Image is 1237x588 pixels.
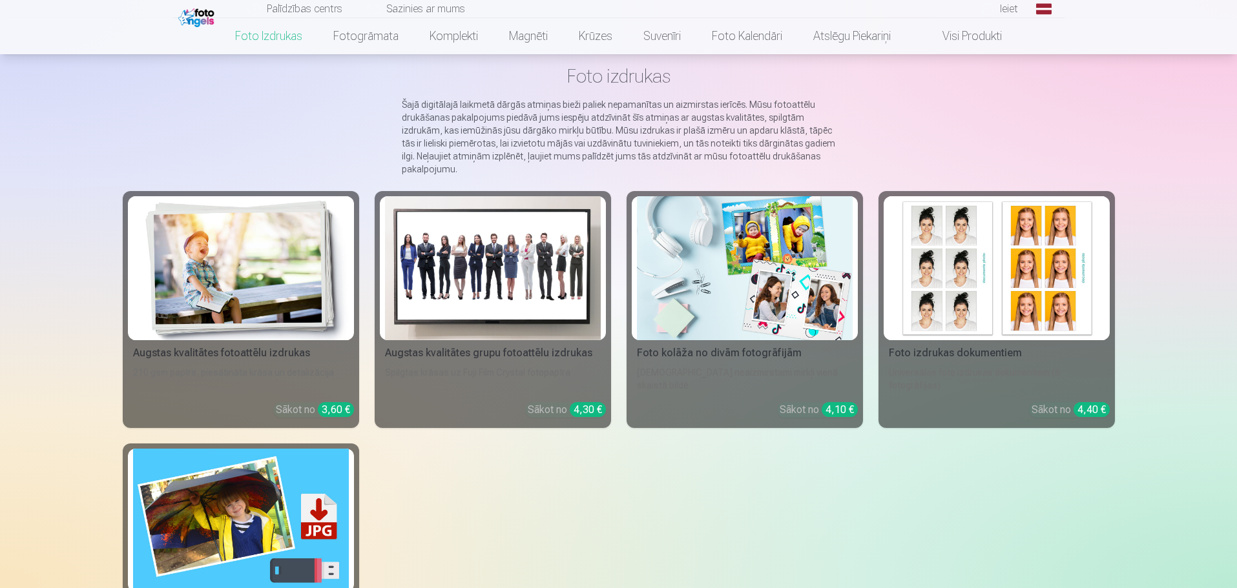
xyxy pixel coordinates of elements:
div: 4,40 € [1074,402,1110,417]
p: Šajā digitālajā laikmetā dārgās atmiņas bieži paliek nepamanītas un aizmirstas ierīcēs. Mūsu foto... [402,98,836,176]
div: Augstas kvalitātes fotoattēlu izdrukas [128,345,354,361]
a: Foto kalendāri [696,18,798,54]
a: Krūzes [563,18,628,54]
a: Visi produkti [906,18,1017,54]
a: Komplekti [414,18,494,54]
div: 4,30 € [570,402,606,417]
div: Spilgtas krāsas uz Fuji Film Crystal fotopapīra [380,366,606,392]
a: Fotogrāmata [318,18,414,54]
div: [DEMOGRAPHIC_DATA] neaizmirstami mirkļi vienā skaistā bildē [632,366,858,392]
div: Sākot no [528,402,606,418]
a: Foto kolāža no divām fotogrāfijāmFoto kolāža no divām fotogrāfijām[DEMOGRAPHIC_DATA] neaizmirstam... [627,191,863,428]
div: 3,60 € [318,402,354,417]
img: Foto kolāža no divām fotogrāfijām [637,196,853,340]
div: Sākot no [276,402,354,418]
a: Magnēti [494,18,563,54]
a: Atslēgu piekariņi [798,18,906,54]
a: Augstas kvalitātes fotoattēlu izdrukasAugstas kvalitātes fotoattēlu izdrukas210 gsm papīrs, piesā... [123,191,359,428]
a: Suvenīri [628,18,696,54]
div: Sākot no [780,402,858,418]
div: 4,10 € [822,402,858,417]
div: Augstas kvalitātes grupu fotoattēlu izdrukas [380,345,606,361]
div: Universālas foto izdrukas dokumentiem (6 fotogrāfijas) [884,366,1110,392]
div: Foto kolāža no divām fotogrāfijām [632,345,858,361]
img: Foto izdrukas dokumentiem [889,196,1105,340]
a: Foto izdrukas dokumentiemFoto izdrukas dokumentiemUniversālas foto izdrukas dokumentiem (6 fotogr... [878,191,1115,428]
img: /fa1 [178,5,218,27]
a: Augstas kvalitātes grupu fotoattēlu izdrukasAugstas kvalitātes grupu fotoattēlu izdrukasSpilgtas ... [375,191,611,428]
a: Foto izdrukas [220,18,318,54]
div: 210 gsm papīrs, piesātināta krāsa un detalizācija [128,366,354,392]
div: Foto izdrukas dokumentiem [884,345,1110,361]
img: Augstas kvalitātes grupu fotoattēlu izdrukas [385,196,601,340]
img: Augstas kvalitātes fotoattēlu izdrukas [133,196,349,340]
div: Sākot no [1032,402,1110,418]
h1: Foto izdrukas [133,65,1105,88]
